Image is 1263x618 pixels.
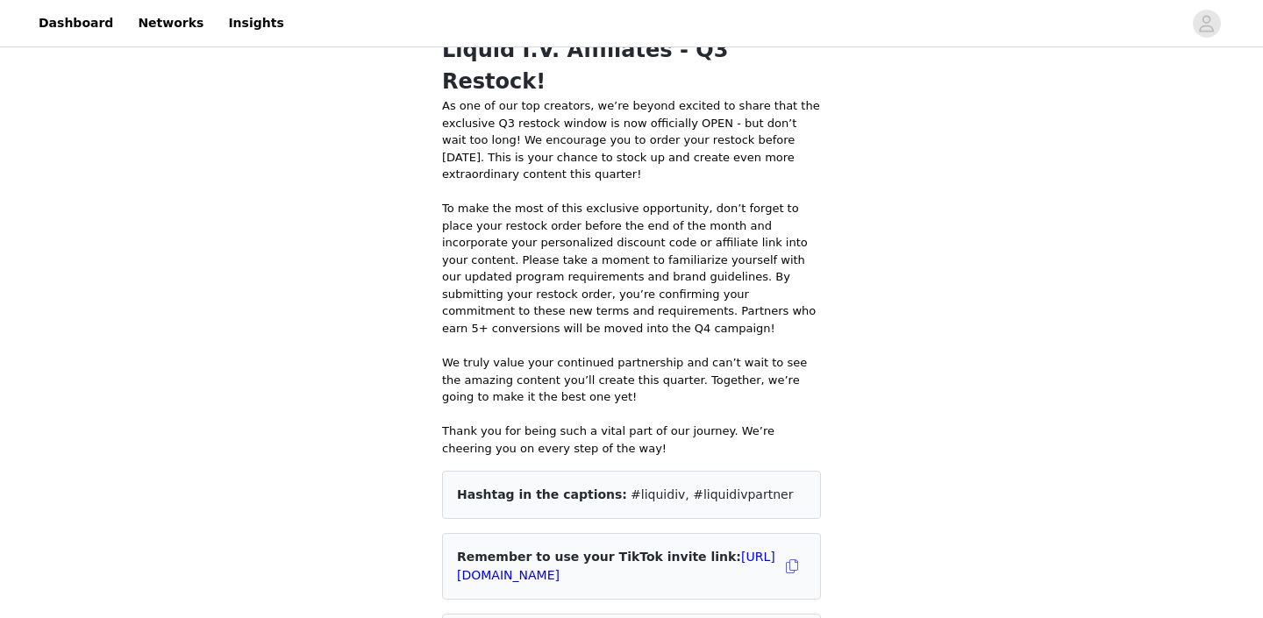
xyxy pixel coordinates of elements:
[442,200,821,354] p: To make the most of this exclusive opportunity, don’t forget to place your restock order before t...
[1198,10,1215,38] div: avatar
[442,354,821,423] p: We truly value your continued partnership and can’t wait to see the amazing content you’ll create...
[457,550,775,582] span: Remember to use your TikTok invite link:
[442,423,821,457] p: Thank you for being such a vital part of our journey. We’re cheering you on every step of the way!
[442,97,821,200] p: As one of our top creators, we’re beyond excited to share that the exclusive Q3 restock window is...
[127,4,214,43] a: Networks
[631,487,793,501] span: #liquidiv, #liquidivpartner
[442,34,821,97] h1: Liquid I.V. Affiliates - Q3 Restock!
[457,487,627,501] span: Hashtag in the captions:
[218,4,294,43] a: Insights
[28,4,124,43] a: Dashboard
